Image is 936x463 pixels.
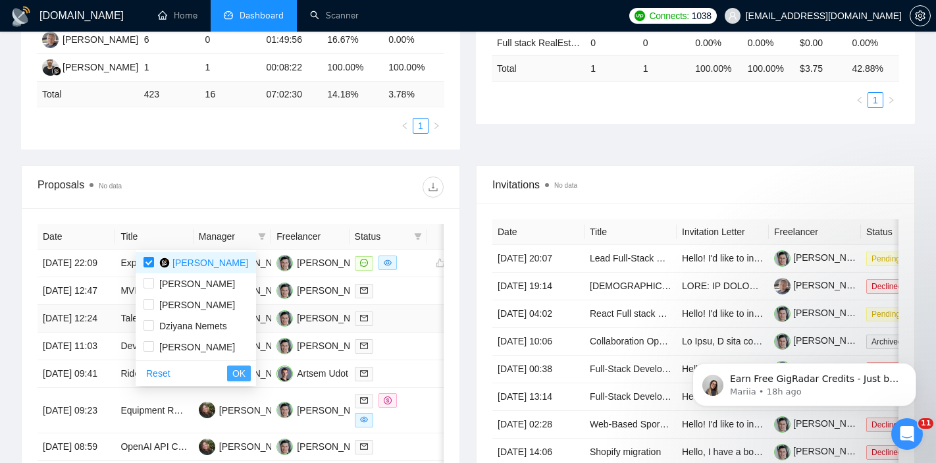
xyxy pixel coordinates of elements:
span: Dashboard [240,10,284,21]
img: YN [276,439,293,455]
a: AUArtsem Udot [276,368,348,378]
span: left [856,96,864,104]
img: YN [276,338,293,354]
td: [DATE] 10:06 [492,328,585,356]
th: Manager [194,224,271,250]
div: [PERSON_NAME] [219,403,295,418]
span: [PERSON_NAME] [172,258,248,268]
span: filter [414,232,422,240]
td: 1 [638,55,690,81]
td: Collaboration Opportunity: Staff Augmentation | Business Development Services [585,328,677,356]
td: React Full stack Developer [585,300,677,328]
span: eye [360,416,368,423]
img: gigradar-bm.png [52,67,61,76]
td: 00:08:22 [261,54,322,82]
td: 0.00% [847,30,899,55]
td: 1 [139,54,200,82]
a: [PERSON_NAME] [774,280,869,290]
img: upwork-logo.png [635,11,645,21]
a: Shopify migration [590,447,661,457]
a: 1 [413,119,428,133]
li: Previous Page [852,92,868,108]
th: Title [585,219,677,245]
img: AU [276,366,293,382]
iframe: Intercom notifications message [673,335,936,427]
td: 42.88 % [847,55,899,81]
a: [PERSON_NAME] [774,446,869,456]
td: Total [492,55,585,81]
div: [PERSON_NAME] [63,60,138,74]
span: 11 [918,418,933,429]
button: left [852,92,868,108]
span: dashboard [224,11,233,20]
td: [DATE] 19:14 [492,273,585,300]
img: 0HZm5+FzCBguwLTpFOMAAAAASUVORK5CYII= [159,258,170,268]
span: [PERSON_NAME] [159,342,235,352]
button: download [423,177,444,198]
span: OK [232,366,246,381]
span: setting [910,11,930,21]
a: YN[PERSON_NAME] [276,441,373,451]
span: Invitations [492,177,898,193]
li: Next Page [883,92,899,108]
a: Full-Stack Developer for Case Opening/Gambling Platform [590,391,829,402]
img: YN [276,255,293,271]
span: left [401,122,409,130]
a: HH[PERSON_NAME] [199,441,295,451]
th: Date [38,224,115,250]
img: YN [276,402,293,418]
td: $0.00 [794,30,846,55]
td: 0.00% [690,30,742,55]
a: Equipment Rental platform - Event tech [120,405,281,416]
a: [PERSON_NAME] [774,308,869,318]
td: Lead Full-Stack Developer Needed | Build End-to-End AI-Powered Content Production Platform [585,245,677,273]
th: Freelancer [271,224,349,250]
button: Reset [141,366,176,381]
span: Connects: [649,9,689,23]
span: Manager [199,229,253,244]
td: OpenAI API Chatbot Development [115,433,193,461]
span: 1038 [692,9,712,23]
a: Declined [866,447,913,457]
button: left [397,118,413,134]
a: YN[PERSON_NAME] [276,285,373,295]
img: c1Tebym3BND9d52IcgAhOjDIggZNrr93DrArCnDDhQCo9DNa2fMdUdlKkX3cX7l7jn [774,306,791,322]
a: searchScanner [310,10,359,21]
span: user [728,11,737,20]
span: mail [360,286,368,294]
span: right [887,96,895,104]
span: download [423,182,443,192]
div: [PERSON_NAME] [219,283,295,298]
td: 14.18 % [322,82,383,107]
a: YN[PERSON_NAME] [276,312,373,323]
span: Pending [866,252,906,266]
span: [PERSON_NAME] [159,279,235,289]
td: Development of an Online Quiz & E-learning Platform [115,333,193,360]
a: Expert Technical Co founder [120,258,236,268]
a: YN[PERSON_NAME] [276,340,373,350]
img: FG [42,59,59,76]
img: HH [199,439,215,455]
a: homeHome [158,10,197,21]
img: c1Tebym3BND9d52IcgAhOjDIggZNrr93DrArCnDDhQCo9DNa2fMdUdlKkX3cX7l7jn [774,250,791,267]
div: [PERSON_NAME] [297,283,373,298]
span: message [360,259,368,267]
a: Talented Web Designers & Developers Needed for New Dating Platform (Full Project Build) [120,313,492,323]
div: [PERSON_NAME] [297,311,373,325]
a: OpenAI API Chatbot Development [120,441,260,452]
td: 100.00% [383,54,444,82]
a: Pending [866,253,911,263]
td: Web-Based Sports Betting Platform Development [585,411,677,439]
a: 1 [868,93,883,107]
td: 100.00 % [690,55,742,81]
div: [PERSON_NAME] [219,439,295,454]
img: YN [276,283,293,299]
img: c1Tebym3BND9d52IcgAhOjDIggZNrr93DrArCnDDhQCo9DNa2fMdUdlKkX3cX7l7jn [774,333,791,350]
span: Pending [866,307,906,321]
li: Next Page [429,118,444,134]
td: 423 [139,82,200,107]
span: mail [360,314,368,322]
td: 0 [585,30,637,55]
